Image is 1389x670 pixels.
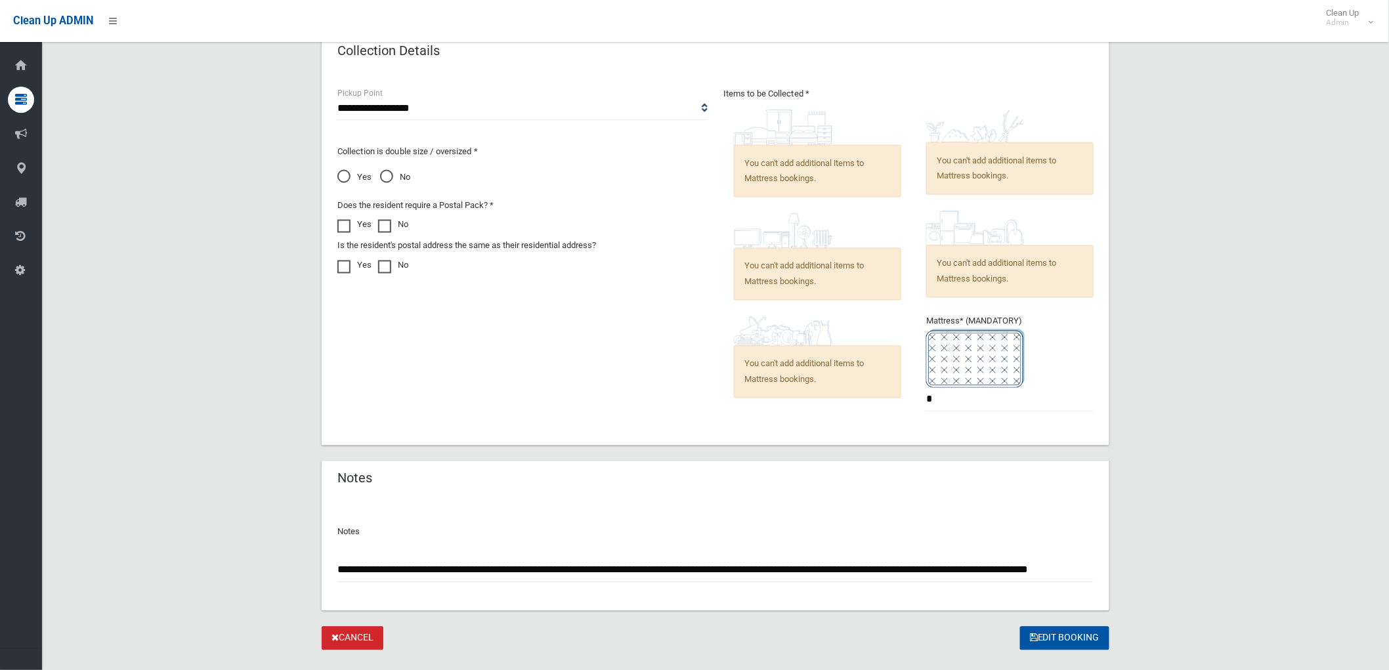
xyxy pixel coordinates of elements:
img: aa9efdbe659d29b613fca23ba79d85cb.png [734,110,832,145]
img: b13cc3517677393f34c0a387616ef184.png [734,316,832,346]
span: No [380,170,410,186]
span: Yes [337,170,372,186]
p: Notes [337,524,1094,540]
label: Is the resident's postal address the same as their residential address? [337,238,596,254]
span: Clean Up [1320,8,1373,28]
span: Mattress* (MANDATORY) [926,316,1094,388]
label: No [378,258,408,274]
header: Notes [322,466,388,492]
span: You can't add additional items to Mattress bookings. [926,142,1094,195]
a: Cancel [322,627,383,651]
label: Does the resident require a Postal Pack? * [337,198,494,214]
label: Yes [337,258,372,274]
img: e7408bece873d2c1783593a074e5cb2f.png [926,329,1025,388]
img: 4fd8a5c772b2c999c83690221e5242e0.png [926,110,1025,142]
span: You can't add additional items to Mattress bookings. [734,145,901,198]
label: Yes [337,217,372,233]
header: Collection Details [322,38,456,64]
span: You can't add additional items to Mattress bookings. [734,248,901,301]
span: Clean Up ADMIN [13,14,93,27]
span: You can't add additional items to Mattress bookings. [734,346,901,398]
img: 394712a680b73dbc3d2a6a3a7ffe5a07.png [734,213,832,248]
p: Collection is double size / oversized * [337,144,708,159]
button: Edit Booking [1020,627,1109,651]
span: You can't add additional items to Mattress bookings. [926,245,1094,298]
img: 36c1b0289cb1767239cdd3de9e694f19.png [926,211,1025,245]
label: No [378,217,408,233]
small: Admin [1327,18,1359,28]
p: Items to be Collected * [723,86,1094,102]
